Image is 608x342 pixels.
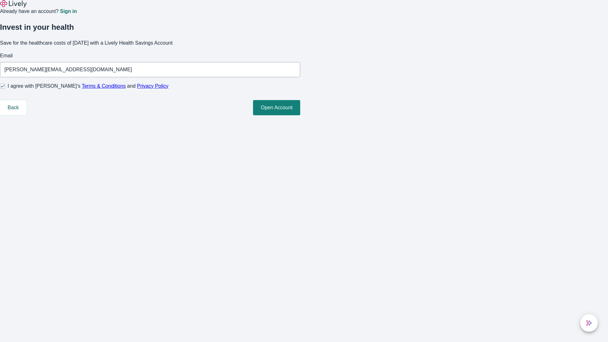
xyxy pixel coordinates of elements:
a: Terms & Conditions [82,83,126,89]
a: Privacy Policy [137,83,169,89]
button: chat [580,314,598,332]
button: Open Account [253,100,300,115]
span: I agree with [PERSON_NAME]’s and [8,82,168,90]
svg: Lively AI Assistant [586,320,592,326]
a: Sign in [60,9,77,14]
